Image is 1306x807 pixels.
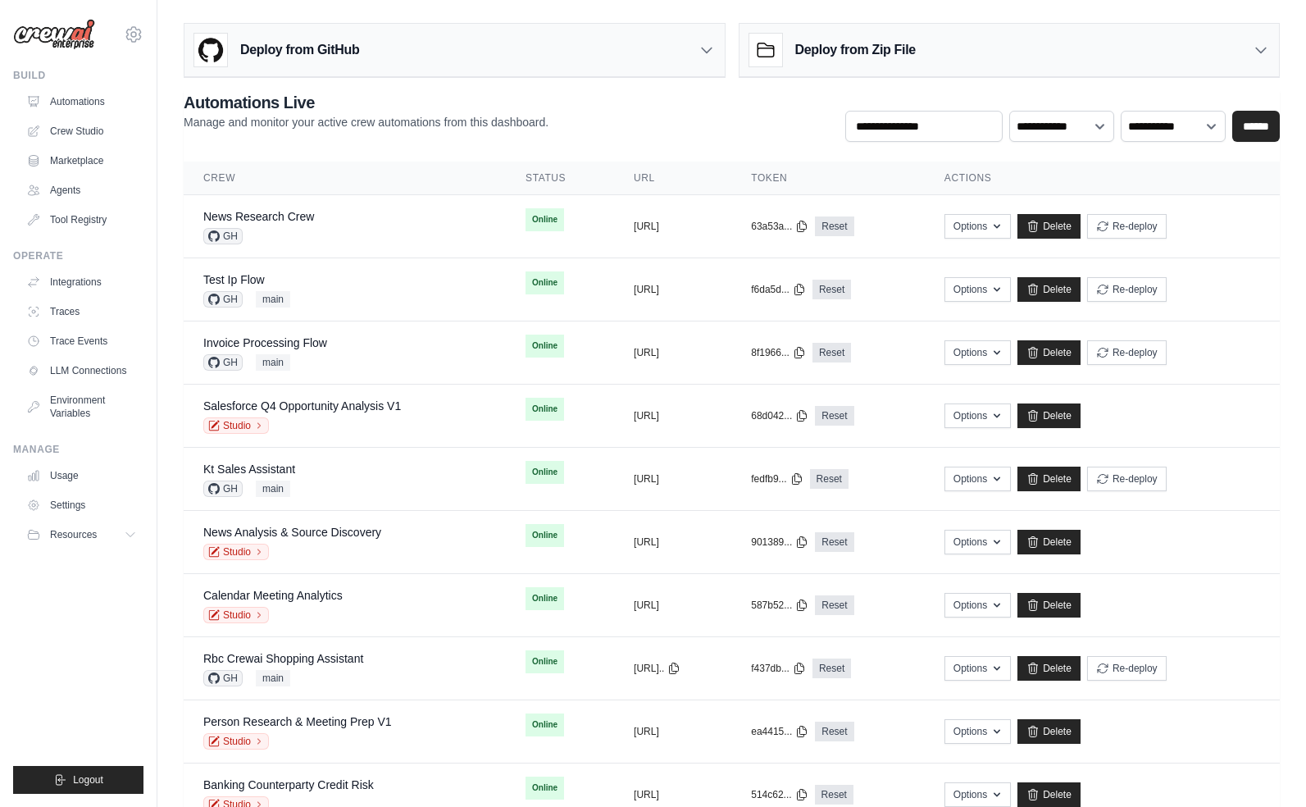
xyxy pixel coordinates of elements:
[203,463,295,476] a: Kt Sales Assistant
[526,271,564,294] span: Online
[203,228,243,244] span: GH
[240,40,359,60] h3: Deploy from GitHub
[751,788,808,801] button: 514c62...
[526,335,564,358] span: Online
[815,722,853,741] a: Reset
[1087,467,1167,491] button: Re-deploy
[20,269,143,295] a: Integrations
[1017,467,1081,491] a: Delete
[925,162,1280,195] th: Actions
[1017,782,1081,807] a: Delete
[203,733,269,750] a: Studio
[20,328,143,354] a: Trace Events
[1087,656,1167,681] button: Re-deploy
[815,532,853,552] a: Reset
[1087,277,1167,302] button: Re-deploy
[751,346,806,359] button: 8f1966...
[20,177,143,203] a: Agents
[203,670,243,686] span: GH
[20,148,143,174] a: Marketplace
[1017,719,1081,744] a: Delete
[184,162,506,195] th: Crew
[751,409,808,422] button: 68d042...
[795,40,916,60] h3: Deploy from Zip File
[1017,277,1081,302] a: Delete
[203,336,327,349] a: Invoice Processing Flow
[20,299,143,325] a: Traces
[1017,593,1081,618] a: Delete
[812,659,851,678] a: Reset
[13,69,143,82] div: Build
[184,91,548,114] h2: Automations Live
[812,343,851,362] a: Reset
[815,785,853,805] a: Reset
[944,340,1011,365] button: Options
[203,417,269,434] a: Studio
[20,89,143,115] a: Automations
[256,670,290,686] span: main
[73,773,103,786] span: Logout
[13,443,143,456] div: Manage
[614,162,731,195] th: URL
[203,607,269,623] a: Studio
[526,777,564,800] span: Online
[751,599,808,612] button: 587b52...
[256,481,290,497] span: main
[50,528,97,541] span: Resources
[812,280,851,299] a: Reset
[815,406,853,426] a: Reset
[20,387,143,426] a: Environment Variables
[13,249,143,262] div: Operate
[944,530,1011,554] button: Options
[526,524,564,547] span: Online
[944,214,1011,239] button: Options
[1017,214,1081,239] a: Delete
[13,19,95,50] img: Logo
[203,481,243,497] span: GH
[815,595,853,615] a: Reset
[20,118,143,144] a: Crew Studio
[1017,530,1081,554] a: Delete
[731,162,925,195] th: Token
[203,210,314,223] a: News Research Crew
[751,536,808,549] button: 901389...
[751,725,808,738] button: ea4415...
[203,544,269,560] a: Studio
[20,207,143,233] a: Tool Registry
[526,650,564,673] span: Online
[1017,403,1081,428] a: Delete
[203,354,243,371] span: GH
[203,526,381,539] a: News Analysis & Source Discovery
[256,291,290,308] span: main
[944,467,1011,491] button: Options
[20,492,143,518] a: Settings
[203,715,392,728] a: Person Research & Meeting Prep V1
[20,358,143,384] a: LLM Connections
[1017,656,1081,681] a: Delete
[506,162,614,195] th: Status
[751,220,808,233] button: 63a53a...
[751,472,803,486] button: fedfb9...
[1017,340,1081,365] a: Delete
[184,114,548,130] p: Manage and monitor your active crew automations from this dashboard.
[13,766,143,794] button: Logout
[526,714,564,736] span: Online
[944,403,1011,428] button: Options
[526,587,564,610] span: Online
[203,399,401,413] a: Salesforce Q4 Opportunity Analysis V1
[944,782,1011,807] button: Options
[944,277,1011,302] button: Options
[203,273,265,286] a: Test Ip Flow
[526,461,564,484] span: Online
[1087,340,1167,365] button: Re-deploy
[203,778,374,791] a: Banking Counterparty Credit Risk
[203,589,343,602] a: Calendar Meeting Analytics
[815,217,853,236] a: Reset
[751,283,806,296] button: f6da5d...
[256,354,290,371] span: main
[203,652,363,665] a: Rbc Crewai Shopping Assistant
[526,208,564,231] span: Online
[1087,214,1167,239] button: Re-deploy
[20,463,143,489] a: Usage
[526,398,564,421] span: Online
